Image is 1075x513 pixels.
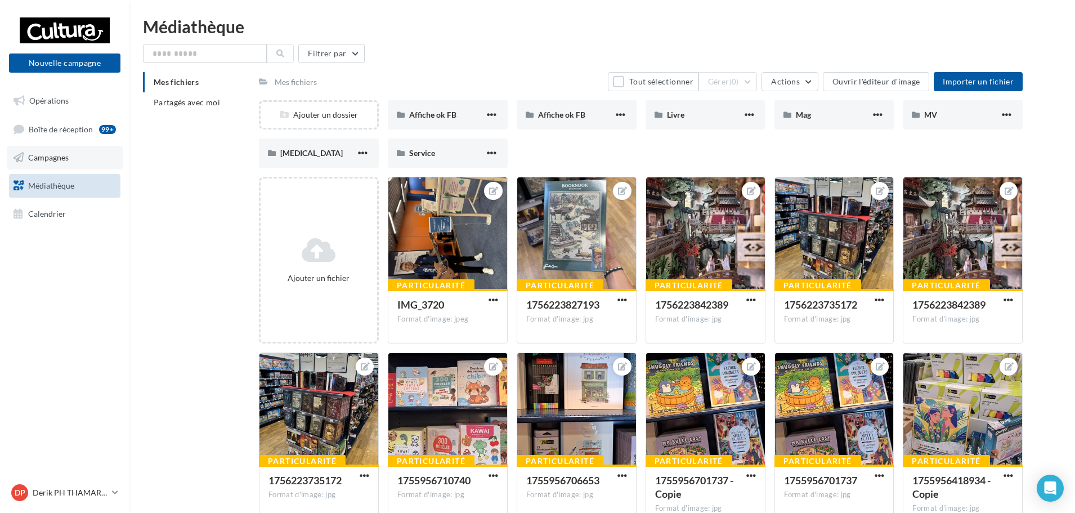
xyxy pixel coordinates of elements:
span: Mes fichiers [154,77,199,87]
a: DP Derik PH THAMARET [9,482,120,503]
div: Format d'image: jpg [268,490,369,500]
div: Open Intercom Messenger [1037,475,1064,502]
span: Partagés avec moi [154,97,220,107]
div: Format d'image: jpg [655,314,756,324]
span: Importer un fichier [943,77,1014,86]
div: Format d'image: jpg [912,314,1013,324]
span: 1756223827193 [526,298,599,311]
button: Importer un fichier [934,72,1023,91]
div: Format d'image: jpg [397,490,498,500]
div: Mes fichiers [275,77,317,88]
span: Service [409,148,435,158]
span: 1755956706653 [526,474,599,487]
span: Calendrier [28,208,66,218]
div: Particularité [903,279,989,292]
button: Tout sélectionner [608,72,698,91]
span: 1756223842389 [912,298,986,311]
span: 1755956418934 - Copie [912,474,991,500]
span: Affiche ok FB [409,110,456,119]
div: Ajouter un dossier [261,109,377,121]
span: Mag [796,110,811,119]
div: Particularité [646,279,732,292]
div: Format d'image: jpeg [397,314,498,324]
div: Format d'image: jpg [526,314,627,324]
div: Format d'image: jpg [784,314,885,324]
span: 1756223735172 [268,474,342,487]
div: Particularité [388,279,474,292]
div: Format d'image: jpg [526,490,627,500]
button: Actions [762,72,818,91]
button: Ouvrir l'éditeur d'image [823,72,929,91]
span: IMG_3720 [397,298,444,311]
span: Campagnes [28,153,69,162]
div: Particularité [774,279,861,292]
span: (0) [729,77,739,86]
span: Opérations [29,96,69,105]
a: Médiathèque [7,174,123,198]
span: MV [924,110,937,119]
button: Filtrer par [298,44,365,63]
span: Médiathèque [28,181,74,190]
button: Gérer(0) [698,72,758,91]
span: [MEDICAL_DATA] [280,148,343,158]
a: Boîte de réception99+ [7,117,123,141]
span: Livre [667,110,684,119]
span: 1755956710740 [397,474,471,487]
span: 1755956701737 - Copie [655,474,733,500]
span: 1756223842389 [655,298,728,311]
span: Boîte de réception [29,124,93,133]
div: Particularité [903,455,989,467]
div: Format d'image: jpg [784,490,885,500]
div: 99+ [99,125,116,134]
div: Particularité [646,455,732,467]
div: Médiathèque [143,18,1061,35]
div: Particularité [259,455,346,467]
div: Ajouter un fichier [265,273,373,284]
span: Actions [771,77,799,86]
span: 1755956701737 [784,474,857,487]
div: Particularité [774,455,861,467]
span: Affiche ok FB [538,110,585,119]
a: Opérations [7,89,123,113]
div: Particularité [517,279,603,292]
button: Nouvelle campagne [9,53,120,73]
a: Campagnes [7,146,123,169]
a: Calendrier [7,202,123,226]
div: Particularité [388,455,474,467]
p: Derik PH THAMARET [33,487,107,498]
span: DP [15,487,25,498]
div: Particularité [517,455,603,467]
span: 1756223735172 [784,298,857,311]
